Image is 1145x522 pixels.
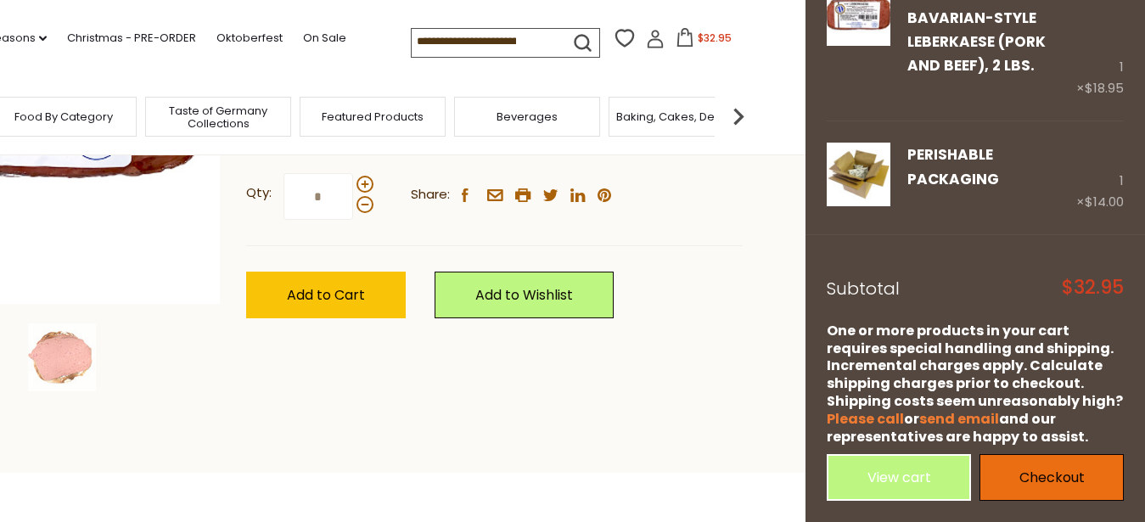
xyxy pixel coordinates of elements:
[1076,143,1124,212] div: 1 ×
[1062,278,1124,297] span: $32.95
[698,31,732,45] span: $32.95
[246,182,272,204] strong: Qty:
[827,143,890,212] a: PERISHABLE Packaging
[827,454,971,501] a: View cart
[150,104,286,130] a: Taste of Germany Collections
[322,110,424,123] a: Featured Products
[721,99,755,133] img: next arrow
[979,454,1124,501] a: Checkout
[216,29,283,48] a: Oktoberfest
[287,285,365,305] span: Add to Cart
[827,323,1124,446] div: One or more products in your cart requires special handling and shipping. Incremental charges app...
[246,272,406,318] button: Add to Cart
[67,29,196,48] a: Christmas - PRE-ORDER
[919,409,999,429] a: send email
[827,277,900,300] span: Subtotal
[1085,79,1124,97] span: $18.95
[435,272,614,318] a: Add to Wishlist
[28,323,96,391] img: Stiglmeier Bavarian-style Leberkaese (pork and beef), 2 lbs.
[411,184,450,205] span: Share:
[827,409,904,429] a: Please call
[14,110,113,123] a: Food By Category
[1085,193,1124,210] span: $14.00
[907,144,999,188] a: PERISHABLE Packaging
[497,110,558,123] a: Beverages
[283,173,353,220] input: Qty:
[827,143,890,206] img: PERISHABLE Packaging
[668,28,740,53] button: $32.95
[616,110,748,123] a: Baking, Cakes, Desserts
[303,29,346,48] a: On Sale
